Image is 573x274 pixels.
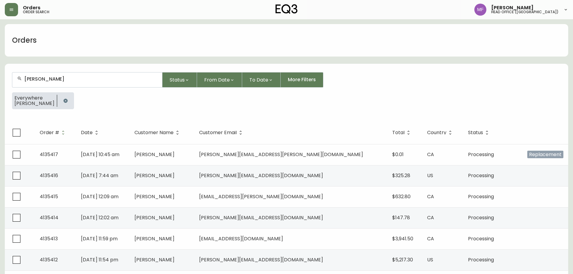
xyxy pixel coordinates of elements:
span: [EMAIL_ADDRESS][PERSON_NAME][DOMAIN_NAME] [199,193,323,200]
h5: head office ([GEOGRAPHIC_DATA]) [491,10,559,14]
span: Order # [40,130,67,135]
span: Processing [468,151,494,158]
span: [PERSON_NAME] [134,193,174,200]
span: Processing [468,256,494,263]
span: 4135414 [40,214,58,221]
span: CA [427,235,434,242]
span: [DATE] 11:54 pm [81,256,118,263]
span: [PERSON_NAME] [14,101,54,106]
span: [PERSON_NAME] [134,214,174,221]
span: Processing [468,193,494,200]
span: To Date [249,76,268,84]
span: Status [468,130,491,135]
span: Processing [468,235,494,242]
span: Everywhere [14,95,54,101]
span: Customer Name [134,131,174,134]
span: [PERSON_NAME][EMAIL_ADDRESS][DOMAIN_NAME] [199,172,323,179]
span: Status [170,76,185,84]
span: 4135416 [40,172,58,179]
span: Country [427,130,454,135]
span: [DATE] 12:09 am [81,193,119,200]
span: More Filters [288,76,316,83]
span: CA [427,193,434,200]
span: $3,941.50 [392,235,413,242]
span: [DATE] 10:45 am [81,151,119,158]
span: 4135413 [40,235,58,242]
span: Date [81,130,100,135]
span: Country [427,131,446,134]
span: Customer Name [134,130,181,135]
span: Processing [468,214,494,221]
input: Search [24,76,157,82]
span: [DATE] 7:44 am [81,172,118,179]
span: 4135412 [40,256,58,263]
span: $0.01 [392,151,404,158]
h5: order search [23,10,49,14]
img: logo [276,4,298,14]
span: Processing [468,172,494,179]
span: Status [468,131,483,134]
span: [PERSON_NAME] [134,151,174,158]
span: [DATE] 11:59 pm [81,235,118,242]
span: Customer Email [199,130,245,135]
span: Customer Email [199,131,237,134]
span: [EMAIL_ADDRESS][DOMAIN_NAME] [199,235,283,242]
span: 4135415 [40,193,58,200]
span: $632.80 [392,193,411,200]
span: CA [427,151,434,158]
span: [PERSON_NAME][EMAIL_ADDRESS][PERSON_NAME][DOMAIN_NAME] [199,151,363,158]
span: 4135417 [40,151,58,158]
span: $5,217.30 [392,256,413,263]
span: CA [427,214,434,221]
span: [PERSON_NAME][EMAIL_ADDRESS][DOMAIN_NAME] [199,256,323,263]
span: [PERSON_NAME][EMAIL_ADDRESS][DOMAIN_NAME] [199,214,323,221]
span: Total [392,130,412,135]
span: Orders [23,5,40,10]
span: [PERSON_NAME] [134,256,174,263]
h1: Orders [12,35,37,45]
span: $325.28 [392,172,410,179]
button: Status [162,72,197,88]
span: [PERSON_NAME] [134,172,174,179]
span: [DATE] 12:02 am [81,214,119,221]
span: Replacement [527,151,563,158]
span: [PERSON_NAME] [134,235,174,242]
button: To Date [242,72,281,88]
span: US [427,256,433,263]
button: From Date [197,72,242,88]
span: $147.78 [392,214,410,221]
span: From Date [204,76,230,84]
button: More Filters [281,72,323,88]
span: Total [392,131,405,134]
span: US [427,172,433,179]
span: Order # [40,131,59,134]
span: [PERSON_NAME] [491,5,534,10]
span: Date [81,131,93,134]
img: 91cf6c4ea787f0dec862db02e33d59b3 [474,4,486,16]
